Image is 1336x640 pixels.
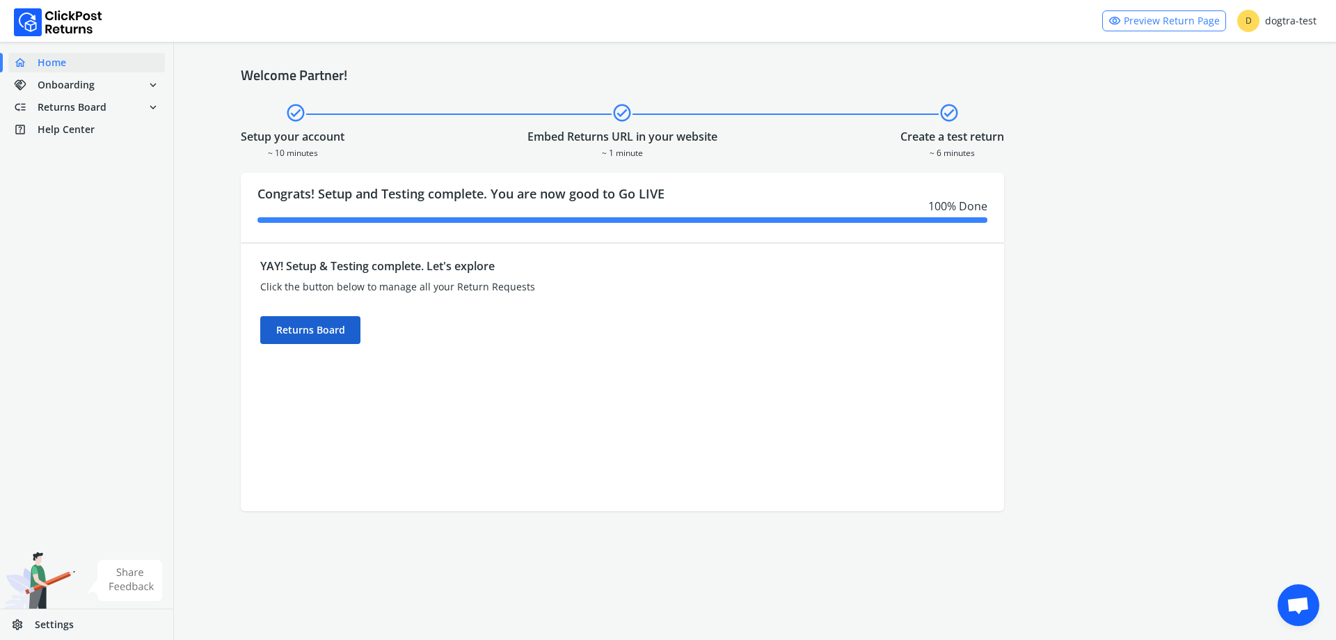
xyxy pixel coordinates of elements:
[1108,11,1121,31] span: visibility
[147,75,159,95] span: expand_more
[1237,10,1259,32] span: D
[241,173,1004,242] div: Congrats! Setup and Testing complete. You are now good to Go LIVE
[900,128,1004,145] div: Create a test return
[38,78,95,92] span: Onboarding
[1278,584,1319,626] a: Open chat
[8,120,165,139] a: help_centerHelp Center
[11,615,35,634] span: settings
[285,100,306,125] span: check_circle
[8,53,165,72] a: homeHome
[14,8,102,36] img: Logo
[38,56,66,70] span: Home
[241,128,344,145] div: Setup your account
[527,128,717,145] div: Embed Returns URL in your website
[241,67,1269,84] h4: Welcome Partner!
[257,198,987,214] div: 100 % Done
[939,100,960,125] span: check_circle
[14,75,38,95] span: handshake
[241,145,344,159] div: ~ 10 minutes
[38,123,95,136] span: Help Center
[612,100,633,125] span: check_circle
[527,145,717,159] div: ~ 1 minute
[1102,10,1226,31] a: visibilityPreview Return Page
[35,618,74,632] span: Settings
[260,258,793,274] div: YAY! Setup & Testing complete. Let's explore
[260,280,793,294] div: Click the button below to manage all your Return Requests
[14,53,38,72] span: home
[38,100,106,114] span: Returns Board
[14,97,38,117] span: low_priority
[14,120,38,139] span: help_center
[1237,10,1317,32] div: dogtra-test
[260,316,360,344] div: Returns Board
[87,560,163,601] img: share feedback
[147,97,159,117] span: expand_more
[900,145,1004,159] div: ~ 6 minutes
